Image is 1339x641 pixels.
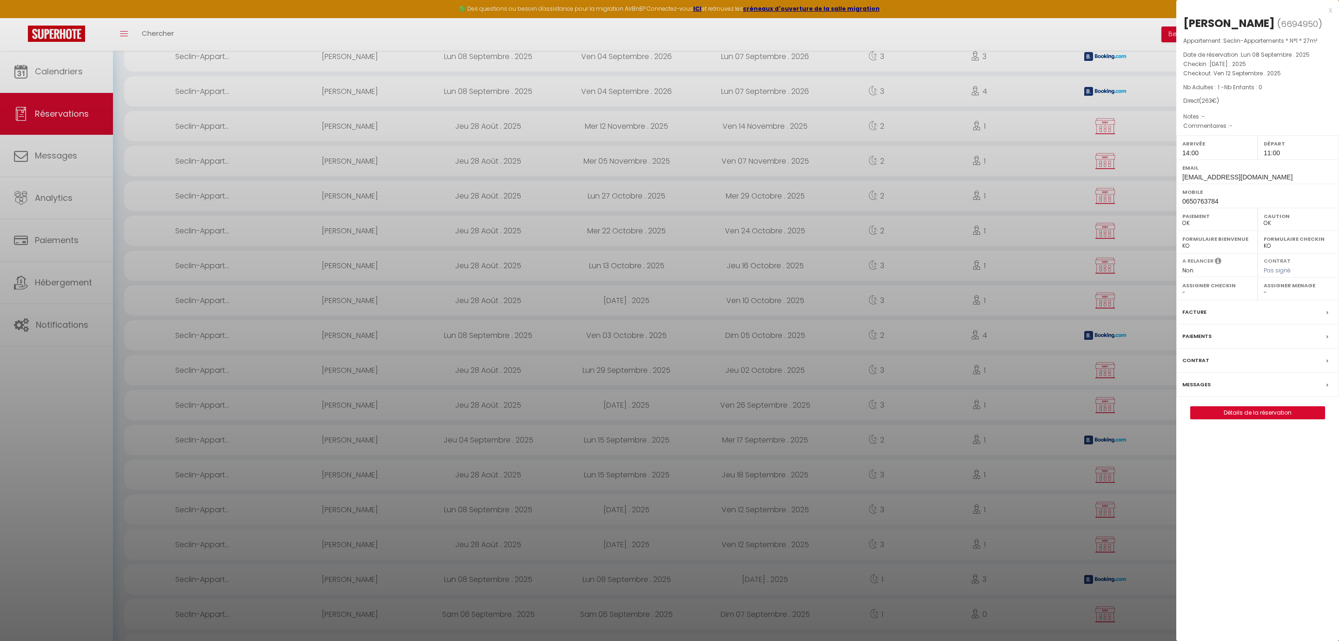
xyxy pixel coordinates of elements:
[1264,281,1333,290] label: Assigner Menage
[1182,356,1209,365] label: Contrat
[1264,149,1280,157] span: 11:00
[1183,50,1332,59] p: Date de réservation :
[1182,149,1199,157] span: 14:00
[1264,257,1291,263] label: Contrat
[1176,5,1332,16] div: x
[1183,97,1332,106] div: Direct
[1281,18,1318,30] span: 6694950
[1183,36,1332,46] p: Appartement :
[1241,51,1310,59] span: Lun 08 Septembre . 2025
[1182,234,1252,244] label: Formulaire Bienvenue
[1183,83,1262,91] span: Nb Adultes : 1 -
[1229,122,1233,130] span: -
[1183,69,1332,78] p: Checkout :
[1277,17,1322,30] span: ( )
[1264,234,1333,244] label: Formulaire Checkin
[1182,187,1333,197] label: Mobile
[1182,198,1219,205] span: 0650763784
[1209,60,1246,68] span: [DATE] . 2025
[1182,139,1252,148] label: Arrivée
[1182,211,1252,221] label: Paiement
[1264,211,1333,221] label: Caution
[1183,121,1332,131] p: Commentaires :
[1182,281,1252,290] label: Assigner Checkin
[1183,112,1332,121] p: Notes :
[1215,257,1221,267] i: Sélectionner OUI si vous souhaiter envoyer les séquences de messages post-checkout
[7,4,35,32] button: Ouvrir le widget de chat LiveChat
[1202,112,1205,120] span: -
[1224,83,1262,91] span: Nb Enfants : 0
[1264,266,1291,274] span: Pas signé
[1201,97,1212,105] span: 263
[1182,257,1213,265] label: A relancer
[1182,331,1212,341] label: Paiements
[1182,380,1211,390] label: Messages
[1191,407,1325,419] a: Détails de la réservation
[1182,173,1293,181] span: [EMAIL_ADDRESS][DOMAIN_NAME]
[1183,59,1332,69] p: Checkin :
[1213,69,1281,77] span: Ven 12 Septembre . 2025
[1182,307,1206,317] label: Facture
[1183,16,1275,31] div: [PERSON_NAME]
[1223,37,1317,45] span: Seclin-Appartements * N°1 * 27m²
[1182,163,1333,172] label: Email
[1199,97,1219,105] span: ( €)
[1190,406,1325,419] button: Détails de la réservation
[1264,139,1333,148] label: Départ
